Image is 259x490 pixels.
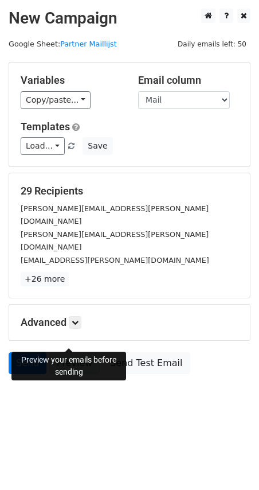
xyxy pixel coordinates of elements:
[21,204,209,226] small: [PERSON_NAME][EMAIL_ADDRESS][PERSON_NAME][DOMAIN_NAME]
[21,230,209,252] small: [PERSON_NAME][EMAIL_ADDRESS][PERSON_NAME][DOMAIN_NAME]
[21,185,238,197] h5: 29 Recipients
[9,40,117,48] small: Google Sheet:
[21,120,70,133] a: Templates
[11,352,126,380] div: Preview your emails before sending
[21,137,65,155] a: Load...
[9,9,250,28] h2: New Campaign
[174,40,250,48] a: Daily emails left: 50
[21,272,69,286] a: +26 more
[202,435,259,490] iframe: Chat Widget
[202,435,259,490] div: Chatwidget
[174,38,250,50] span: Daily emails left: 50
[60,40,117,48] a: Partner Maillijst
[83,137,112,155] button: Save
[21,256,209,265] small: [EMAIL_ADDRESS][PERSON_NAME][DOMAIN_NAME]
[9,352,46,374] a: Send
[21,316,238,329] h5: Advanced
[138,74,238,87] h5: Email column
[21,74,121,87] h5: Variables
[21,91,91,109] a: Copy/paste...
